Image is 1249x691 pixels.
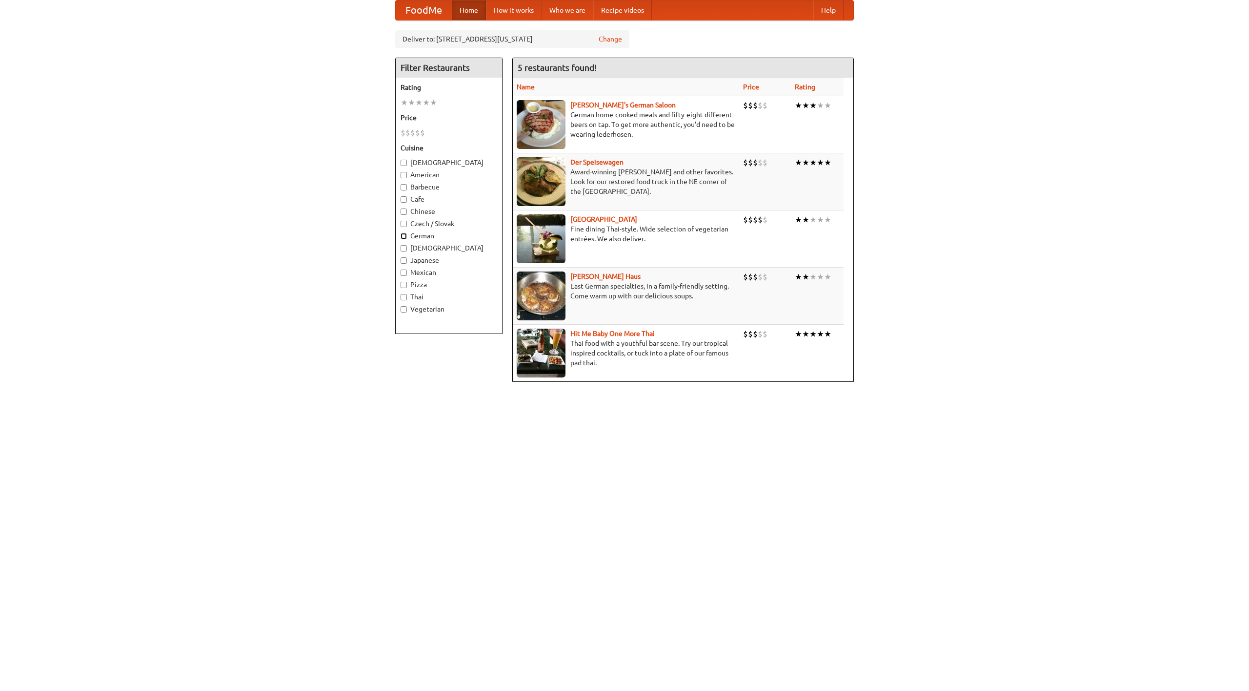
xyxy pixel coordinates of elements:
li: $ [743,157,748,168]
li: ★ [809,272,817,282]
li: ★ [795,100,802,111]
label: Czech / Slovak [401,219,497,229]
li: ★ [430,97,437,108]
li: ★ [401,97,408,108]
label: American [401,170,497,180]
label: Japanese [401,255,497,265]
li: ★ [802,329,809,339]
label: Chinese [401,207,497,216]
li: $ [748,272,753,282]
a: Help [813,0,844,20]
b: Der Speisewagen [570,158,624,166]
label: Barbecue [401,182,497,192]
img: satay.jpg [517,214,565,263]
input: Barbecue [401,184,407,190]
label: Pizza [401,280,497,290]
a: Rating [795,83,815,91]
li: $ [748,157,753,168]
label: Vegetarian [401,304,497,314]
li: ★ [817,272,824,282]
a: Name [517,83,535,91]
li: $ [748,214,753,225]
li: $ [415,127,420,138]
input: [DEMOGRAPHIC_DATA] [401,245,407,251]
a: [GEOGRAPHIC_DATA] [570,215,637,223]
a: How it works [486,0,542,20]
p: Award-winning [PERSON_NAME] and other favorites. Look for our restored food truck in the NE corne... [517,167,735,196]
li: ★ [817,329,824,339]
li: $ [763,272,767,282]
a: Price [743,83,759,91]
a: Recipe videos [593,0,652,20]
li: ★ [795,214,802,225]
li: $ [748,329,753,339]
li: $ [753,214,758,225]
a: FoodMe [396,0,452,20]
img: babythai.jpg [517,329,565,377]
li: ★ [802,272,809,282]
a: Who we are [542,0,593,20]
li: ★ [408,97,415,108]
input: [DEMOGRAPHIC_DATA] [401,160,407,166]
li: ★ [809,157,817,168]
li: ★ [824,157,831,168]
ng-pluralize: 5 restaurants found! [518,63,597,72]
p: Fine dining Thai-style. Wide selection of vegetarian entrées. We also deliver. [517,224,735,244]
li: ★ [802,100,809,111]
li: ★ [423,97,430,108]
li: ★ [817,214,824,225]
li: $ [743,100,748,111]
img: speisewagen.jpg [517,157,565,206]
li: $ [753,272,758,282]
li: $ [743,272,748,282]
p: Thai food with a youthful bar scene. Try our tropical inspired cocktails, or tuck into a plate of... [517,338,735,368]
a: Home [452,0,486,20]
li: $ [753,100,758,111]
input: German [401,233,407,239]
li: ★ [415,97,423,108]
li: ★ [817,100,824,111]
a: Change [599,34,622,44]
li: ★ [817,157,824,168]
input: Chinese [401,209,407,215]
p: East German specialties, in a family-friendly setting. Come warm up with our delicious soups. [517,281,735,301]
p: German home-cooked meals and fifty-eight different beers on tap. To get more authentic, you'd nee... [517,110,735,139]
li: ★ [795,272,802,282]
a: [PERSON_NAME] Haus [570,272,641,280]
input: Cafe [401,196,407,203]
li: $ [753,157,758,168]
input: American [401,172,407,178]
label: Cafe [401,194,497,204]
input: Japanese [401,257,407,264]
b: Hit Me Baby One More Thai [570,330,655,337]
label: German [401,231,497,241]
li: ★ [802,157,809,168]
li: $ [401,127,405,138]
label: [DEMOGRAPHIC_DATA] [401,158,497,168]
li: ★ [824,214,831,225]
li: ★ [824,329,831,339]
h4: Filter Restaurants [396,58,502,78]
a: [PERSON_NAME]'s German Saloon [570,101,676,109]
li: $ [758,214,763,225]
li: $ [748,100,753,111]
li: $ [420,127,425,138]
li: $ [763,157,767,168]
input: Vegetarian [401,306,407,313]
li: ★ [795,157,802,168]
li: ★ [809,329,817,339]
li: ★ [824,272,831,282]
input: Mexican [401,270,407,276]
input: Czech / Slovak [401,221,407,227]
h5: Rating [401,83,497,92]
label: Thai [401,292,497,302]
input: Pizza [401,282,407,288]
h5: Cuisine [401,143,497,153]
li: $ [758,157,763,168]
label: [DEMOGRAPHIC_DATA] [401,243,497,253]
li: ★ [824,100,831,111]
li: $ [743,214,748,225]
